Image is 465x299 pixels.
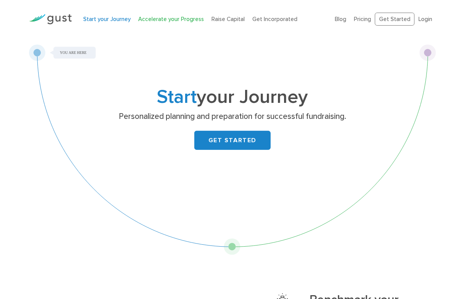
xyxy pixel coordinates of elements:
a: Blog [335,16,346,23]
span: Start [157,86,197,108]
a: Raise Capital [212,16,245,23]
a: Start your Journey [83,16,131,23]
a: Pricing [354,16,371,23]
img: Gust Logo [29,14,72,24]
a: GET STARTED [194,131,271,150]
a: Accelerate your Progress [138,16,204,23]
a: Get Started [375,13,415,26]
p: Personalized planning and preparation for successful fundraising. [85,111,381,122]
a: Get Incorporated [252,16,297,23]
h1: your Journey [82,88,383,106]
a: Login [418,16,432,23]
